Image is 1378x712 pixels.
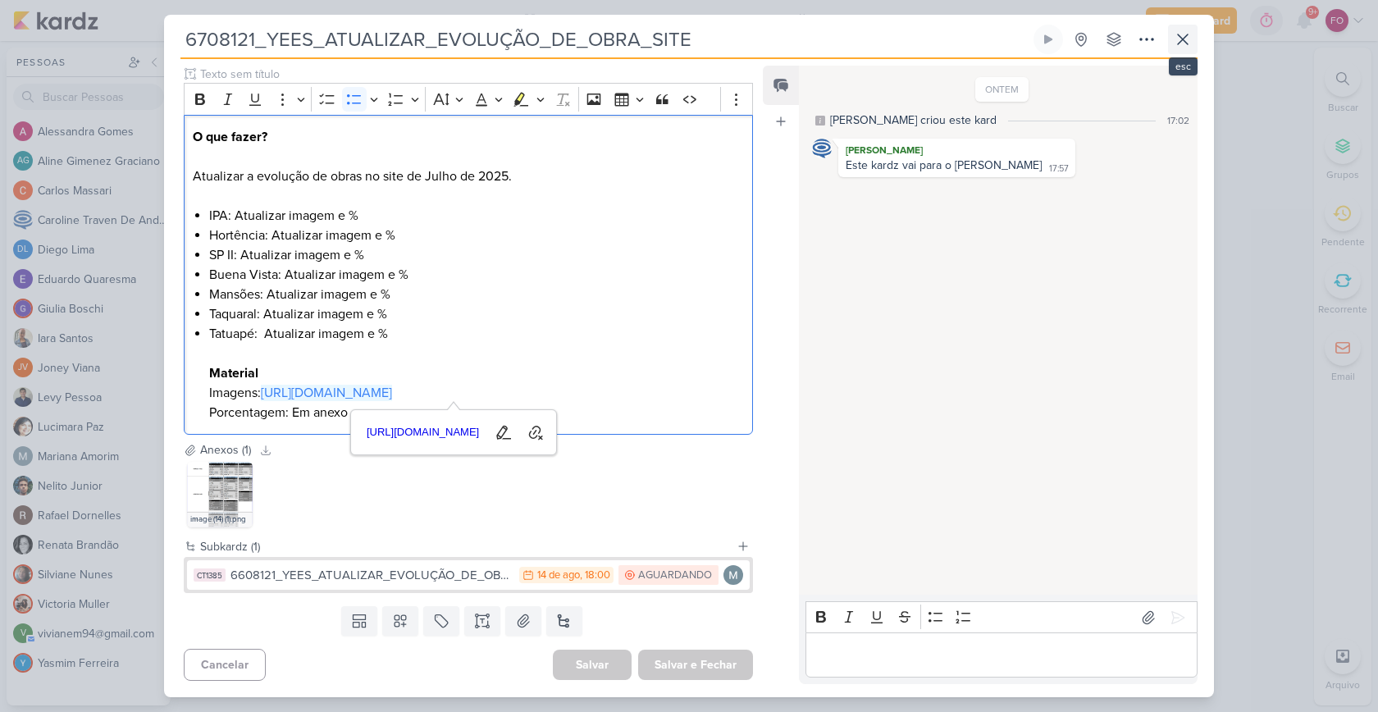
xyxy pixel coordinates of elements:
span: [URL][DOMAIN_NAME] [362,422,485,442]
div: 6608121_YEES_ATUALIZAR_EVOLUÇÃO_DE_OBRA_INBOUND [230,566,511,585]
strong: O que fazer? [193,129,267,145]
img: Caroline Traven De Andrade [812,139,832,158]
li: Buena Vista: Atualizar imagem e % [209,265,744,285]
div: Anexos (1) [200,441,251,459]
div: Ligar relógio [1042,33,1055,46]
div: image (14) (1).png [187,511,253,527]
div: Este kardz vai para o [PERSON_NAME] [846,158,1042,172]
input: Kard Sem Título [180,25,1030,54]
div: AGUARDANDO [638,568,712,584]
li: Tatuapé: Atualizar imagem e % Imagens: Porcentagem: Em anexo [209,324,744,422]
p: Atualizar a evolução de obras no site de Julho de 2025. [193,127,744,206]
button: Cancelar [184,649,266,681]
div: 17:57 [1049,162,1069,176]
li: Hortência: Atualizar imagem e % [209,226,744,245]
img: kw1a8c0z7DW9w9yuwao2gvteDmyLCGw9shgFcHGC.png [187,462,253,527]
div: , 18:00 [580,570,610,581]
div: [PERSON_NAME] [842,142,1072,158]
li: Mansões: Atualizar imagem e % [209,285,744,304]
div: Editor toolbar [805,601,1198,633]
li: IPA: Atualizar imagem e % [209,206,744,226]
div: Editor editing area: main [805,632,1198,678]
div: Editor toolbar [184,83,753,115]
div: 14 de ago [537,570,580,581]
a: [URL][DOMAIN_NAME] [361,420,486,445]
img: Mariana Amorim [723,565,743,585]
div: esc [1169,57,1198,75]
div: Subkardz (1) [200,538,730,555]
strong: Material [209,365,258,381]
a: [URL][DOMAIN_NAME] [261,385,392,401]
div: CT1385 [194,568,226,582]
li: SP II: Atualizar imagem e % [209,245,744,265]
li: Taquaral: Atualizar imagem e % [209,304,744,324]
div: Editor editing area: main [184,115,753,436]
div: 17:02 [1167,113,1189,128]
div: [PERSON_NAME] criou este kard [830,112,997,129]
button: CT1385 6608121_YEES_ATUALIZAR_EVOLUÇÃO_DE_OBRA_INBOUND 14 de ago , 18:00 AGUARDANDO [187,560,750,590]
input: Texto sem título [197,66,753,83]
